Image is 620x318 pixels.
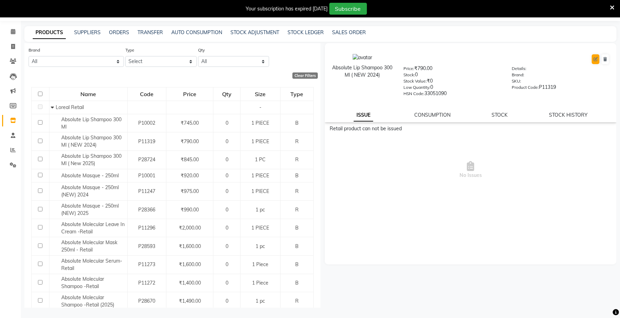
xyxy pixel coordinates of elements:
span: R [295,188,299,194]
div: Type [281,88,313,100]
span: P11247 [138,188,155,194]
span: 1 PC [255,156,266,163]
span: 1 PIECE [251,188,269,194]
div: ₹0 [404,77,502,87]
span: Collapse Row [51,104,56,110]
div: Clear Filters [292,72,318,79]
a: AUTO CONSUMPTION [171,29,222,36]
a: TRANSFER [138,29,163,36]
span: Absolute Molecular Mask 250ml - Retail [61,239,117,253]
a: SUPPLIERS [74,29,101,36]
span: B [295,172,299,179]
div: 33051090 [404,90,502,100]
span: ₹920.00 [181,172,199,179]
span: Absolute Masque - 250ml (NEW) 2024 [61,184,119,198]
span: Absolute Molecular Leave In Cream -Retail [61,221,125,235]
span: P11296 [138,225,155,231]
span: R [295,156,299,163]
span: 1 Piece [252,261,268,267]
span: Absolute Molecular Serum- Retail [61,258,122,271]
span: P28670 [138,298,155,304]
span: ₹845.00 [181,156,199,163]
label: Stock Value: [404,78,427,84]
span: ₹1,600.00 [179,243,201,249]
span: 0 [226,188,228,194]
span: Absolute Masque - 250ml [61,172,119,179]
span: No Issues [330,135,612,205]
span: ₹745.00 [181,120,199,126]
div: Qty [214,88,240,100]
span: P11273 [138,261,155,267]
div: Code [128,88,166,100]
span: ₹1,400.00 [179,280,201,286]
span: P11319 [138,138,155,145]
span: 1 PIECE [251,172,269,179]
span: - [259,104,261,110]
label: Product Code: [512,84,539,91]
span: 0 [226,207,228,213]
label: HSN Code: [404,91,425,97]
span: ₹1,600.00 [179,261,201,267]
a: ISSUE [354,109,373,122]
div: P11319 [512,84,610,93]
span: ₹790.00 [181,138,199,145]
div: 0 [404,84,502,93]
button: Subscribe [329,3,367,15]
span: ₹1,490.00 [179,298,201,304]
span: ₹975.00 [181,188,199,194]
span: 1 Piece [252,280,268,286]
span: B [295,261,299,267]
span: P10001 [138,172,155,179]
span: B [295,120,299,126]
div: ₹790.00 [404,65,502,75]
a: STOCK [492,112,508,118]
span: ₹2,000.00 [179,225,201,231]
span: R [295,207,299,213]
span: R [295,298,299,304]
a: CONSUMPTION [414,112,450,118]
div: 0 [404,71,502,81]
span: 0 [226,298,228,304]
label: Qty [198,47,205,53]
span: P11272 [138,280,155,286]
span: 1 pc [256,207,265,213]
span: Absolute Molecular Shampoo -Retail (2025) [61,294,114,308]
span: B [295,280,299,286]
span: 1 pc [256,298,265,304]
div: Absolute Lip Shampoo 300 Ml ( NEW 2024) [332,64,393,79]
a: PRODUCTS [33,26,66,39]
span: P10002 [138,120,155,126]
div: Price [167,88,213,100]
span: Loreal Retail [56,104,84,110]
img: avatar [353,54,372,61]
div: Name [50,88,127,100]
span: B [295,225,299,231]
a: ORDERS [109,29,129,36]
div: Size [241,88,280,100]
span: P28724 [138,156,155,163]
label: Brand: [512,72,524,78]
div: Retail product can not be issued [330,125,612,132]
span: 0 [226,225,228,231]
span: Absolute Molecular Shampoo -Retail [61,276,104,289]
span: ₹990.00 [181,207,199,213]
a: SALES ORDER [332,29,366,36]
label: Low Quantity: [404,84,431,91]
span: 0 [226,280,228,286]
span: 0 [226,138,228,145]
a: STOCK HISTORY [549,112,588,118]
label: Details: [512,65,526,72]
label: Stock: [404,72,415,78]
span: B [295,243,299,249]
span: Absolute Lip Shampoo 300 Ml ( NEW 2024) [61,134,121,148]
span: 0 [226,172,228,179]
a: STOCK LEDGER [288,29,324,36]
span: Absolute Lip Shampoo 300 Ml ( New 2025) [61,153,121,166]
div: Your subscription has expired [DATE] [246,5,328,13]
span: 0 [226,156,228,163]
a: STOCK ADJUSTMENT [230,29,279,36]
span: P28366 [138,207,155,213]
label: Type [125,47,134,53]
span: 1 PIECE [251,138,269,145]
span: 1 pc [256,243,265,249]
